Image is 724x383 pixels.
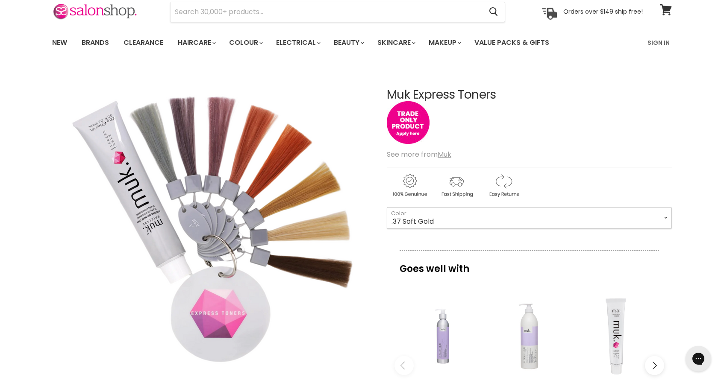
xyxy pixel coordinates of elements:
input: Search [171,2,482,22]
button: Search [482,2,505,22]
nav: Main [41,30,683,55]
a: Clearance [117,34,170,52]
ul: Main menu [46,30,599,55]
a: New [46,34,74,52]
a: Colour [223,34,268,52]
a: Beauty [327,34,369,52]
img: returns.gif [481,172,526,199]
a: Value Packs & Gifts [468,34,556,52]
a: Makeup [422,34,466,52]
span: See more from [387,149,451,159]
a: Brands [75,34,115,52]
a: Skincare [371,34,421,52]
img: shipping.gif [434,172,479,199]
a: Haircare [171,34,221,52]
p: Orders over $149 ship free! [563,8,643,15]
img: tradeonly_small.jpg [387,101,430,144]
form: Product [170,2,505,22]
a: Electrical [270,34,326,52]
p: Goes well with [400,250,659,278]
a: Muk [438,149,451,159]
iframe: Gorgias live chat messenger [681,343,715,374]
img: genuine.gif [387,172,432,199]
h1: Muk Express Toners [387,88,672,102]
a: Sign In [642,34,675,52]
